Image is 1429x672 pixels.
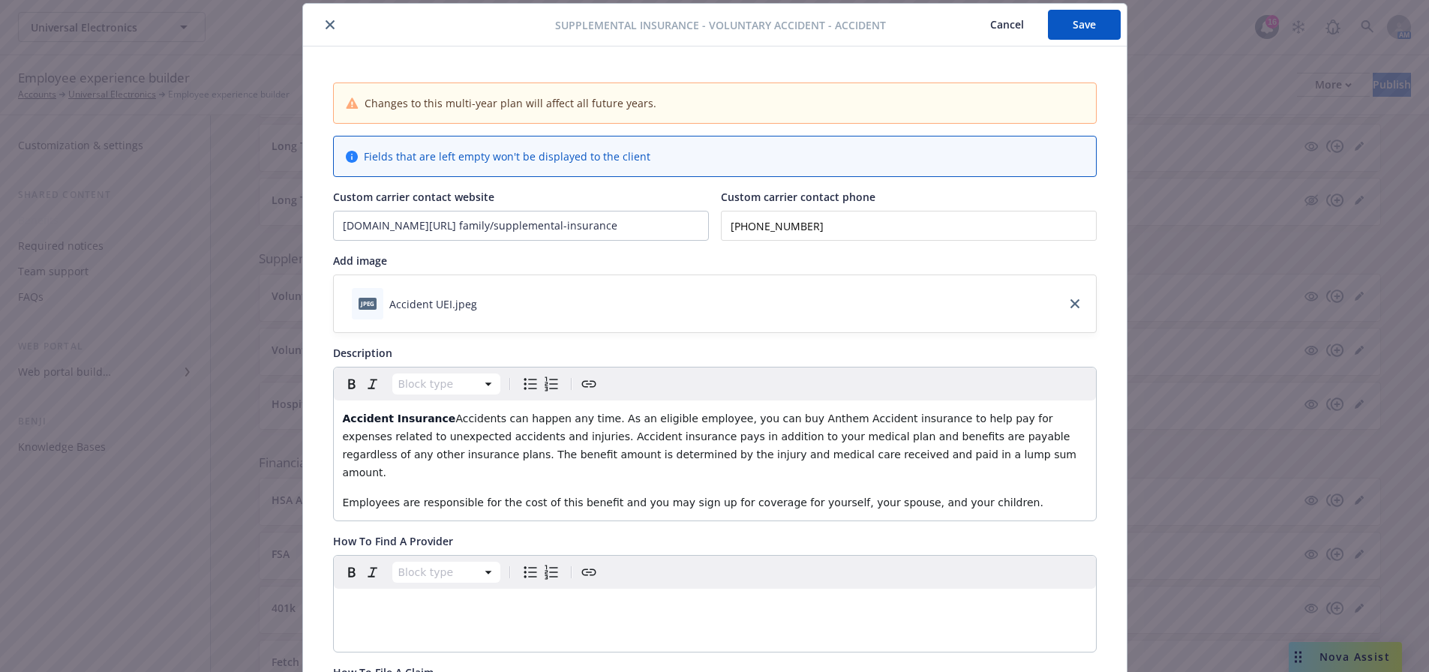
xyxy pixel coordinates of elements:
button: Bulleted list [520,562,541,583]
span: Changes to this multi-year plan will affect all future years. [365,95,656,111]
button: Save [1048,10,1121,40]
button: Block type [392,562,500,583]
div: Accident UEI.jpeg [389,296,477,312]
a: close [1066,295,1084,313]
button: Italic [362,562,383,583]
div: toggle group [520,562,562,583]
span: Employees are responsible for the cost of this benefit and you may sign up for coverage for yours... [343,496,1043,508]
span: Accidents can happen any time. As an eligible employee, you can buy Anthem Accident insurance to ... [343,412,1080,478]
button: Bold [341,373,362,394]
span: jpeg [359,298,377,309]
span: How To Find A Provider [333,534,453,548]
strong: Accident Insurance [343,412,456,424]
span: Fields that are left empty won't be displayed to the client [364,148,650,164]
span: Add image [333,253,387,268]
button: Block type [392,373,500,394]
button: Numbered list [541,373,562,394]
button: Bold [341,562,362,583]
button: Italic [362,373,383,394]
input: Add custom carrier contact website [334,211,708,240]
div: toggle group [520,373,562,394]
button: Cancel [966,10,1048,40]
div: editable markdown [334,400,1096,520]
button: Create link [578,562,599,583]
input: Add custom carrier contact phone [721,211,1097,241]
button: Numbered list [541,562,562,583]
button: close [321,16,339,34]
span: Custom carrier contact phone [721,190,875,204]
span: Custom carrier contact website [333,190,494,204]
span: Description [333,346,392,360]
button: Bulleted list [520,373,541,394]
div: editable markdown [334,589,1096,625]
span: Supplemental Insurance - Voluntary Accident - Accident [555,17,886,33]
button: Create link [578,373,599,394]
button: download file [483,296,495,310]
